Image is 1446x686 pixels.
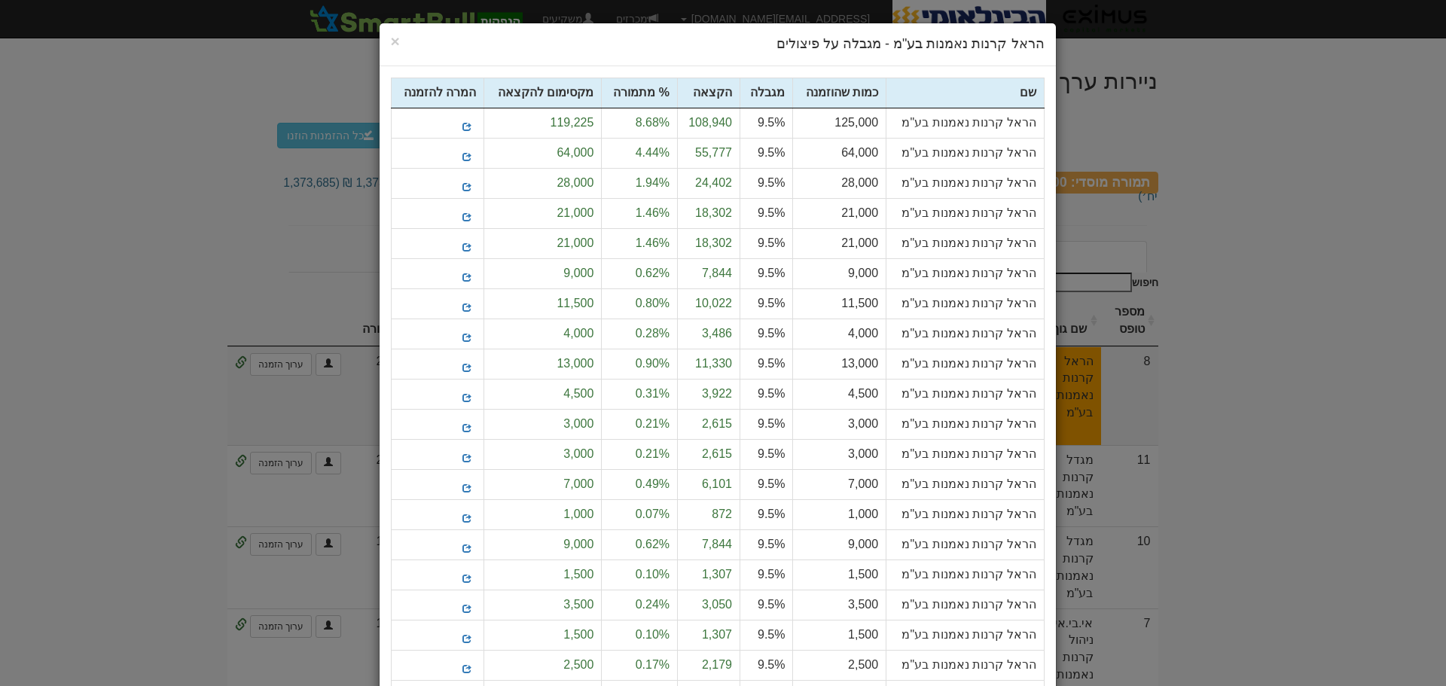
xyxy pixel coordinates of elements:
[740,439,793,469] td: 9.5%
[602,319,678,349] td: 0.28%
[602,108,678,138] td: 8.68%
[793,559,886,590] td: 1,500
[886,288,1044,319] td: הראל קרנות נאמנות בע"מ
[793,499,886,529] td: 1,000
[484,78,602,108] th: מקסימום להקצאה
[602,650,678,680] td: 0.17%
[793,228,886,258] td: 21,000
[484,288,602,319] td: 11,500
[484,258,602,288] td: 9,000
[886,379,1044,409] td: הראל קרנות נאמנות בע"מ
[484,409,602,439] td: 3,000
[793,288,886,319] td: 11,500
[484,228,602,258] td: 21,000
[678,559,740,590] td: 1,307
[793,590,886,620] td: 3,500
[740,620,793,650] td: 9.5%
[484,108,602,138] td: 119,225
[678,439,740,469] td: 2,615
[793,469,886,499] td: 7,000
[886,469,1044,499] td: הראל קרנות נאמנות בע"מ
[602,409,678,439] td: 0.21%
[793,620,886,650] td: 1,500
[886,228,1044,258] td: הראל קרנות נאמנות בע"מ
[602,590,678,620] td: 0.24%
[602,198,678,228] td: 1.46%
[886,108,1044,138] td: הראל קרנות נאמנות בע"מ
[886,499,1044,529] td: הראל קרנות נאמנות בע"מ
[602,439,678,469] td: 0.21%
[886,78,1044,108] th: שם
[678,168,740,198] td: 24,402
[484,168,602,198] td: 28,000
[484,650,602,680] td: 2,500
[602,620,678,650] td: 0.10%
[886,258,1044,288] td: הראל קרנות נאמנות בע"מ
[484,529,602,559] td: 9,000
[793,108,886,138] td: 125,000
[740,590,793,620] td: 9.5%
[740,319,793,349] td: 9.5%
[484,499,602,529] td: 1,000
[678,379,740,409] td: 3,922
[602,559,678,590] td: 0.10%
[740,379,793,409] td: 9.5%
[793,258,886,288] td: 9,000
[793,379,886,409] td: 4,500
[740,228,793,258] td: 9.5%
[602,138,678,168] td: 4.44%
[740,108,793,138] td: 9.5%
[886,319,1044,349] td: הראל קרנות נאמנות בע"מ
[886,409,1044,439] td: הראל קרנות נאמנות בע"מ
[886,620,1044,650] td: הראל קרנות נאמנות בע"מ
[678,590,740,620] td: 3,050
[740,650,793,680] td: 9.5%
[602,78,678,108] th: % מתמורה
[484,469,602,499] td: 7,000
[678,78,740,108] th: הקצאה
[391,32,400,50] span: ×
[886,439,1044,469] td: הראל קרנות נאמנות בע"מ
[886,559,1044,590] td: הראל קרנות נאמנות בע"מ
[886,529,1044,559] td: הראל קרנות נאמנות בע"מ
[740,349,793,379] td: 9.5%
[602,499,678,529] td: 0.07%
[484,620,602,650] td: 1,500
[391,78,484,108] th: המרה להזמנה
[740,469,793,499] td: 9.5%
[678,409,740,439] td: 2,615
[740,258,793,288] td: 9.5%
[602,379,678,409] td: 0.31%
[740,168,793,198] td: 9.5%
[886,138,1044,168] td: הראל קרנות נאמנות בע"מ
[391,35,1045,54] h4: הראל קרנות נאמנות בע"מ - מגבלה על פיצולים
[740,529,793,559] td: 9.5%
[678,138,740,168] td: 55,777
[678,529,740,559] td: 7,844
[678,228,740,258] td: 18,302
[678,349,740,379] td: 11,330
[793,349,886,379] td: 13,000
[678,198,740,228] td: 18,302
[602,288,678,319] td: 0.80%
[678,319,740,349] td: 3,486
[886,168,1044,198] td: הראל קרנות נאמנות בע"מ
[678,108,740,138] td: 108,940
[793,439,886,469] td: 3,000
[484,319,602,349] td: 4,000
[793,409,886,439] td: 3,000
[484,559,602,590] td: 1,500
[886,650,1044,680] td: הראל קרנות נאמנות בע"מ
[740,198,793,228] td: 9.5%
[484,590,602,620] td: 3,500
[886,349,1044,379] td: הראל קרנות נאמנות בע"מ
[740,288,793,319] td: 9.5%
[678,469,740,499] td: 6,101
[484,349,602,379] td: 13,000
[740,409,793,439] td: 9.5%
[678,620,740,650] td: 1,307
[793,198,886,228] td: 21,000
[740,138,793,168] td: 9.5%
[484,379,602,409] td: 4,500
[886,198,1044,228] td: הראל קרנות נאמנות בע"מ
